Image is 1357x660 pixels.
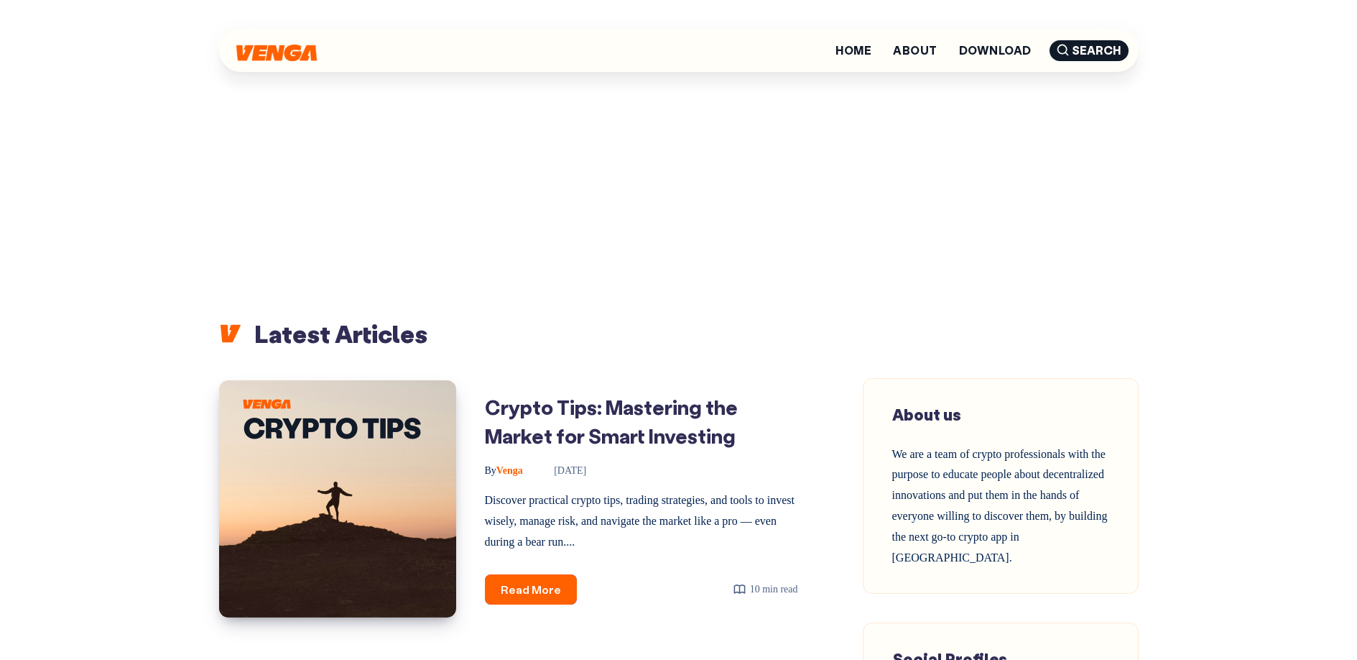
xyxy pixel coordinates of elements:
a: Download [959,45,1032,56]
span: By [485,465,496,476]
a: ByVenga [485,465,526,476]
a: Read More [485,574,577,605]
span: We are a team of crypto professionals with the purpose to educate people about decentralized inno... [892,448,1108,564]
span: Search [1050,40,1129,61]
img: Venga Blog [236,45,317,61]
img: Image of: Crypto Tips: Mastering the Market for Smart Investing [219,380,456,618]
p: Discover practical crypto tips, trading strategies, and tools to invest wisely, manage risk, and ... [485,490,798,552]
span: About us [892,404,961,425]
a: Home [835,45,871,56]
span: Venga [485,465,523,476]
a: About [893,45,937,56]
a: Crypto Tips: Mastering the Market for Smart Investing [485,394,738,449]
div: 10 min read [733,580,798,598]
h2: Latest Articles [219,318,1139,349]
time: [DATE] [534,465,586,476]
